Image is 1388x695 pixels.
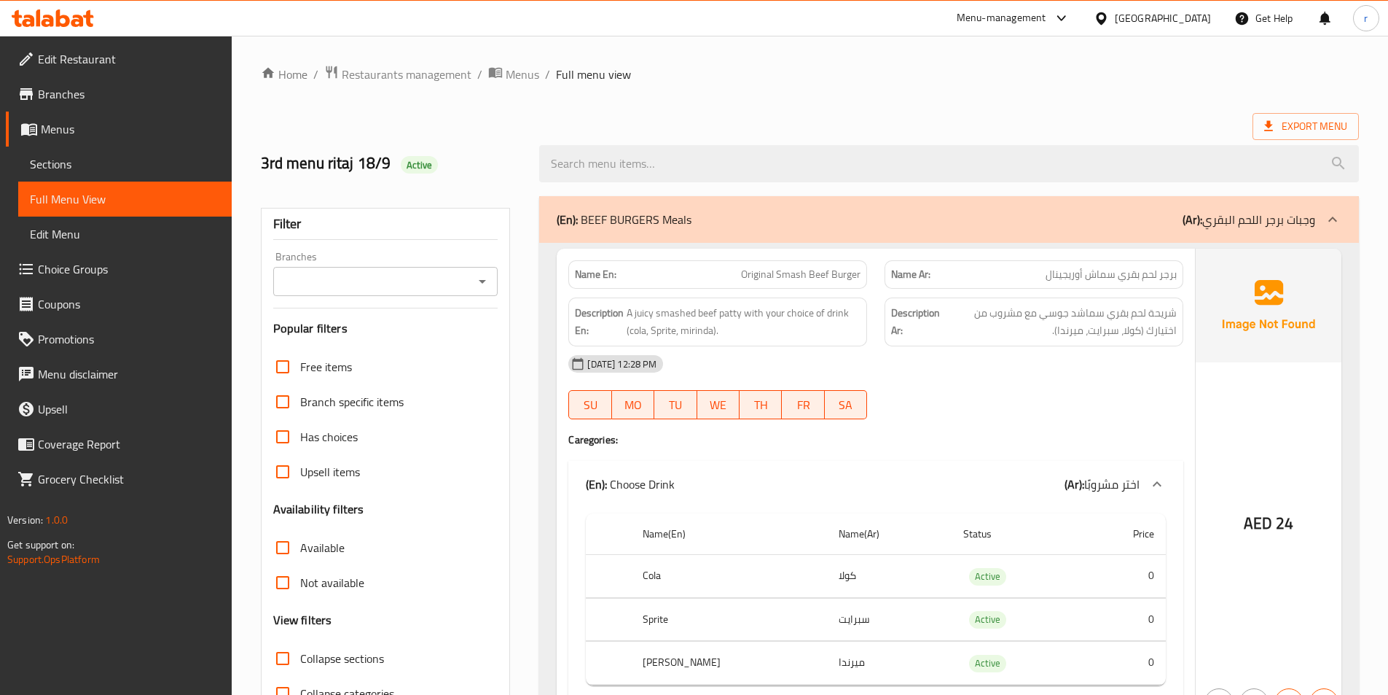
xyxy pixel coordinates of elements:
[300,358,352,376] span: Free items
[586,475,675,493] p: Choose Drink
[539,145,1359,182] input: search
[703,395,734,416] span: WE
[1252,113,1359,140] span: Export Menu
[969,655,1006,672] div: Active
[472,271,493,292] button: Open
[1064,473,1084,495] b: (Ar):
[740,390,782,419] button: TH
[575,395,605,416] span: SU
[1080,513,1166,555] th: Price
[300,393,404,411] span: Branch specific items
[6,42,232,77] a: Edit Restaurant
[477,66,482,83] li: /
[7,535,74,554] span: Get support on:
[568,461,1183,508] div: (En): Choose Drink(Ar):اختر مشروبًا
[273,501,364,518] h3: Availability filters
[1264,117,1347,136] span: Export Menu
[575,304,624,340] strong: Description En:
[6,392,232,427] a: Upsell
[745,395,776,416] span: TH
[30,190,220,208] span: Full Menu View
[969,655,1006,672] span: Active
[943,304,1177,340] span: شريحة لحم بقري سماشد جوسي مع مشروب من اختيارك (كولا، سبرايت، ميرندا).
[300,539,345,556] span: Available
[261,66,307,83] a: Home
[1084,473,1140,495] span: اختر مشروبًا
[631,642,827,685] th: [PERSON_NAME]
[557,211,691,228] p: BEEF BURGERS Meals
[827,555,951,598] td: كولا
[1115,10,1211,26] div: [GEOGRAPHIC_DATA]
[30,155,220,173] span: Sections
[261,65,1359,84] nav: breadcrumb
[6,322,232,357] a: Promotions
[41,120,220,138] span: Menus
[539,196,1359,243] div: (En): BEEF BURGERS Meals(Ar):وجبات برجر اللحم البقري
[300,463,360,481] span: Upsell items
[18,147,232,182] a: Sections
[1364,10,1368,26] span: r
[631,598,827,641] th: Sprite
[957,9,1046,27] div: Menu-management
[1046,267,1177,282] span: برجر لحم بقري سماش أوريجينال
[575,267,616,282] strong: Name En:
[782,390,824,419] button: FR
[618,395,648,416] span: MO
[45,510,68,529] span: 1.0.0
[6,77,232,112] a: Branches
[300,574,364,591] span: Not available
[401,156,439,174] div: Active
[556,66,631,83] span: Full menu view
[827,642,951,685] td: ميرندا
[969,611,1006,628] span: Active
[586,473,607,495] b: (En):
[342,66,471,83] span: Restaurants management
[1080,642,1166,685] td: 0
[631,513,827,555] th: Name(En)
[827,598,951,641] td: سبرايت
[18,182,232,217] a: Full Menu View
[300,650,384,667] span: Collapse sections
[401,158,439,172] span: Active
[30,225,220,243] span: Edit Menu
[891,267,930,282] strong: Name Ar:
[38,260,220,278] span: Choice Groups
[891,304,940,340] strong: Description Ar:
[300,428,358,446] span: Has choices
[788,395,818,416] span: FR
[581,357,662,371] span: [DATE] 12:28 PM
[631,555,827,598] th: Cola
[38,50,220,68] span: Edit Restaurant
[654,390,697,419] button: TU
[952,513,1080,555] th: Status
[1183,211,1315,228] p: وجبات برجر اللحم البقري
[6,357,232,392] a: Menu disclaimer
[38,435,220,453] span: Coverage Report
[1196,249,1341,362] img: Ae5nvW7+0k+MAAAAAElFTkSuQmCC
[831,395,861,416] span: SA
[261,152,522,174] h2: 3rd menu ritaj 18/9
[18,217,232,252] a: Edit Menu
[6,427,232,462] a: Coverage Report
[313,66,318,83] li: /
[7,550,100,569] a: Support.OpsPlatform
[1244,509,1272,537] span: AED
[6,287,232,322] a: Coupons
[827,513,951,555] th: Name(Ar)
[506,66,539,83] span: Menus
[660,395,691,416] span: TU
[38,295,220,313] span: Coupons
[1183,209,1202,230] b: (Ar):
[1080,598,1166,641] td: 0
[741,267,860,282] span: Original Smash Beef Burger
[38,85,220,103] span: Branches
[38,470,220,488] span: Grocery Checklist
[38,365,220,383] span: Menu disclaimer
[324,65,471,84] a: Restaurants management
[969,568,1006,585] span: Active
[6,112,232,147] a: Menus
[7,510,43,529] span: Version:
[273,209,498,240] div: Filter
